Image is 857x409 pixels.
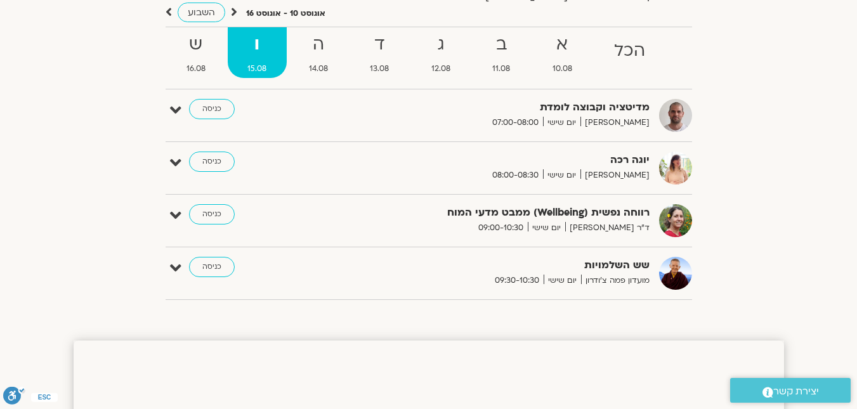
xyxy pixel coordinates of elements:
span: [PERSON_NAME] [580,169,650,182]
a: כניסה [189,204,235,224]
a: א10.08 [533,27,592,78]
span: יום שישי [528,221,565,235]
span: [PERSON_NAME] [580,116,650,129]
span: 12.08 [412,62,471,75]
strong: מדיטציה וקבוצה לומדת [339,99,650,116]
a: ה14.08 [289,27,348,78]
strong: א [533,30,592,59]
strong: יוגה רכה [339,152,650,169]
span: 10.08 [533,62,592,75]
strong: ש [167,30,226,59]
span: 14.08 [289,62,348,75]
a: השבוע [178,3,225,22]
span: 09:00-10:30 [474,221,528,235]
a: ו15.08 [228,27,287,78]
a: ג12.08 [412,27,471,78]
span: 11.08 [473,62,530,75]
p: אוגוסט 10 - אוגוסט 16 [246,7,325,20]
a: כניסה [189,99,235,119]
span: 09:30-10:30 [490,274,544,287]
span: יצירת קשר [773,383,819,400]
span: השבוע [188,6,215,18]
span: 08:00-08:30 [488,169,543,182]
span: יום שישי [544,274,581,287]
strong: שש השלמויות [339,257,650,274]
span: ד"ר [PERSON_NAME] [565,221,650,235]
strong: ב [473,30,530,59]
span: יום שישי [543,169,580,182]
a: ד13.08 [350,27,409,78]
a: יצירת קשר [730,378,851,403]
a: הכל [594,27,665,78]
a: כניסה [189,257,235,277]
span: מועדון פמה צ'ודרון [581,274,650,287]
strong: ד [350,30,409,59]
a: ב11.08 [473,27,530,78]
strong: ג [412,30,471,59]
strong: הכל [594,37,665,65]
a: כניסה [189,152,235,172]
span: 15.08 [228,62,287,75]
span: 16.08 [167,62,226,75]
strong: רווחה נפשית (Wellbeing) ממבט מדעי המוח [339,204,650,221]
span: 07:00-08:00 [488,116,543,129]
span: יום שישי [543,116,580,129]
strong: ו [228,30,287,59]
strong: ה [289,30,348,59]
a: ש16.08 [167,27,226,78]
span: 13.08 [350,62,409,75]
